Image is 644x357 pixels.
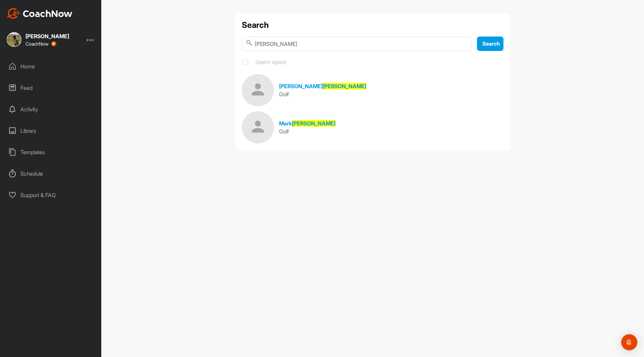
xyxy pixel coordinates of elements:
[279,120,292,127] span: Mark
[477,37,503,51] button: Search
[482,40,500,47] span: Search
[25,34,69,39] div: [PERSON_NAME]
[242,74,503,106] a: [PERSON_NAME][PERSON_NAME]Golf
[242,58,286,66] label: Search replies
[242,111,274,143] img: Space Logo
[242,111,503,143] a: Mark[PERSON_NAME]Golf
[279,128,289,135] span: Golf
[279,91,289,98] span: Golf
[292,120,335,127] span: [PERSON_NAME]
[4,144,98,161] div: Templates
[25,41,56,47] div: CoachNow
[621,334,637,350] div: Open Intercom Messenger
[4,58,98,75] div: Home
[4,79,98,96] div: Feed
[242,20,503,30] h1: Search
[7,8,72,19] img: CoachNow
[279,83,323,90] span: [PERSON_NAME]
[4,122,98,139] div: Library
[242,74,274,106] img: Space Logo
[4,187,98,203] div: Support & FAQ
[4,165,98,182] div: Schedule
[7,32,21,47] img: square_831ef92aefac4ae56edce3054841f208.jpg
[242,37,472,51] input: Search
[4,101,98,118] div: Activity
[323,83,366,90] span: [PERSON_NAME]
